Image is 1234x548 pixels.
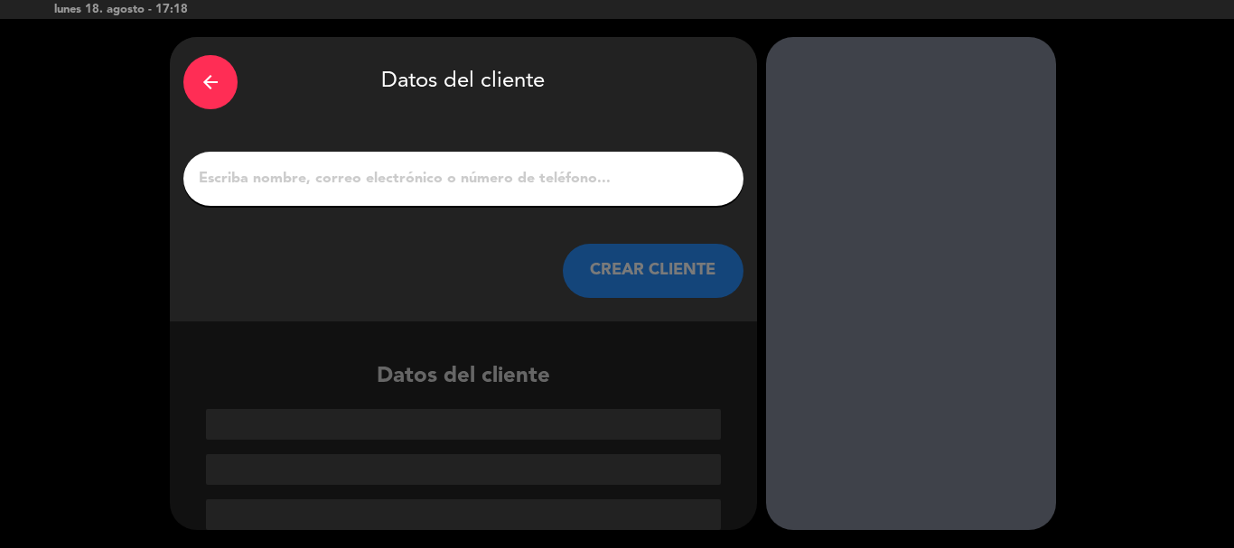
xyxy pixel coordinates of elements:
[197,166,730,191] input: Escriba nombre, correo electrónico o número de teléfono...
[170,359,757,530] div: Datos del cliente
[183,51,743,114] div: Datos del cliente
[200,71,221,93] i: arrow_back
[563,244,743,298] button: CREAR CLIENTE
[54,1,295,19] div: lunes 18. agosto - 17:18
